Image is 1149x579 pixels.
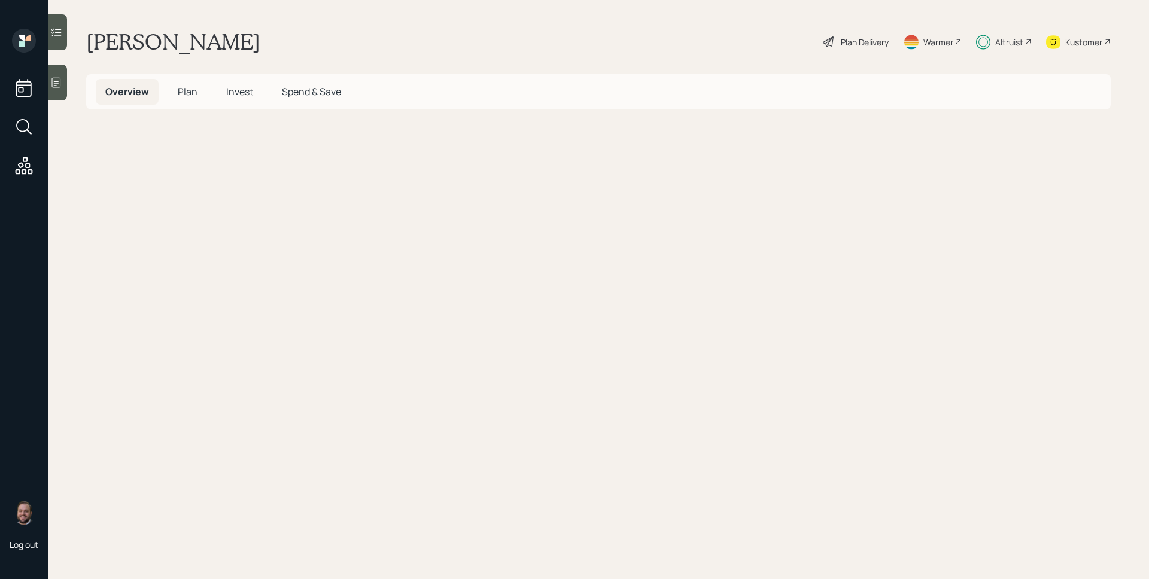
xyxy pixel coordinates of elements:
div: Altruist [995,36,1023,48]
h1: [PERSON_NAME] [86,29,260,55]
span: Invest [226,85,253,98]
div: Kustomer [1065,36,1102,48]
div: Plan Delivery [841,36,889,48]
div: Log out [10,539,38,550]
span: Overview [105,85,149,98]
img: james-distasi-headshot.png [12,501,36,525]
span: Spend & Save [282,85,341,98]
span: Plan [178,85,197,98]
div: Warmer [923,36,953,48]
